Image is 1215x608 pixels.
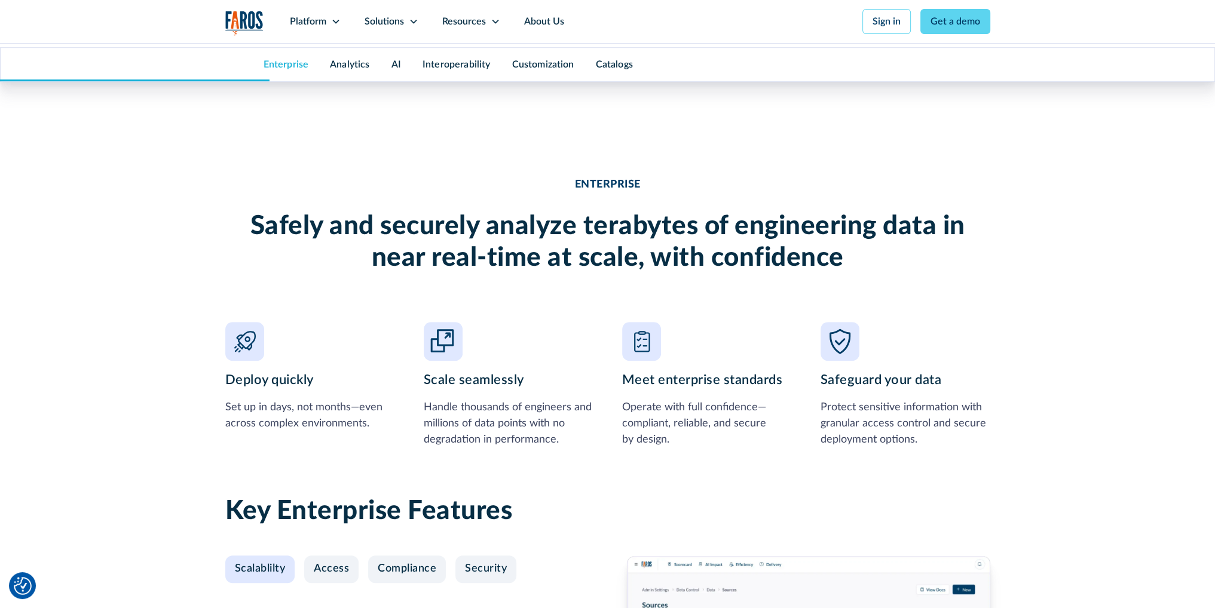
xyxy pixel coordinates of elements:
h3: Safeguard your data [821,370,990,390]
a: Catalogs [596,60,633,69]
a: Interoperability [423,60,491,69]
h3: Deploy quickly [225,370,395,390]
img: Shield security icon on lavender background [821,322,859,361]
div: Operate with full confidence—compliant, reliable, and secure by design. [622,400,792,448]
div: Scalablilty [235,563,286,576]
div: Security [465,563,507,576]
a: home [225,11,264,35]
div: Resources [442,14,486,29]
a: Sign in [862,9,911,34]
a: Customization [512,60,574,69]
img: Expand arrows icon inside square on lavender background [424,322,463,361]
img: Revisit consent button [14,577,32,595]
a: Analytics [330,60,369,69]
img: Logo of the analytics and reporting company Faros. [225,11,264,35]
button: Cookie Settings [14,577,32,595]
div: Protect sensitive information with granular access control and secure deployment options. [821,400,990,448]
h2: Safely and securely analyze terabytes of engineering data in near real-time at scale, with confid... [225,211,990,274]
img: Fast time icon on lavender background [225,322,264,361]
div: Compliance [378,563,436,576]
div: Access [314,563,349,576]
h3: Meet enterprise standards [622,370,792,390]
a: Enterprise [264,60,309,69]
a: Get a demo [920,9,990,34]
h3: Scale seamlessly [424,370,593,390]
div: Platform [290,14,326,29]
img: Checkmark inside rounded square, lavender background [622,322,661,361]
h2: Key Enterprise Features [225,496,990,527]
div: ENTERPRISE [575,179,641,192]
div: Set up in days, not months—even across complex environments. [225,400,395,432]
a: AI [391,60,401,69]
div: Solutions [365,14,404,29]
div: Handle thousands of engineers and millions of data points with no degradation in performance. [424,400,593,448]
